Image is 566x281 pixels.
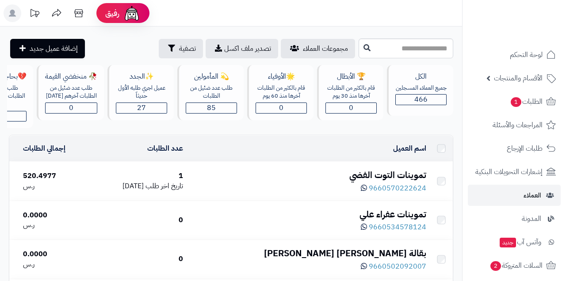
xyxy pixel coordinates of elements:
div: 1 [94,171,183,181]
span: إشعارات التحويلات البنكية [475,166,543,178]
span: 0 [279,103,283,113]
div: قام بالكثير من الطلبات آخرها منذ 30 يوم [325,84,377,100]
span: 466 [414,94,428,105]
span: مجموعات العملاء [303,43,348,54]
span: المراجعات والأسئلة [493,119,543,131]
div: ر.س [23,181,87,191]
img: ai-face.png [123,4,141,22]
div: طلب عدد ضئيل من الطلبات آخرهم [DATE] [45,84,97,100]
a: وآتس آبجديد [468,232,561,253]
a: اسم العميل [393,143,426,154]
a: العملاء [468,185,561,206]
div: 🥀 منخفضي القيمة [45,72,97,82]
div: بقالة [PERSON_NAME] [PERSON_NAME] [190,247,426,260]
span: الأقسام والمنتجات [494,72,543,84]
div: 0.0000 [23,210,87,220]
a: 9660502092007 [361,261,426,272]
div: 💫 المأمولين [186,72,237,82]
a: مجموعات العملاء [281,39,355,58]
div: 0 [94,215,183,225]
a: الطلبات1 [468,91,561,112]
div: تموينات التوت الفضي [190,169,426,182]
span: تاريخ اخر طلب [145,181,183,191]
a: إجمالي الطلبات [23,143,65,154]
div: عميل اجري طلبه الأول حديثاّ [116,84,167,100]
div: ر.س [23,259,87,270]
a: عدد الطلبات [147,143,183,154]
div: 🌟الأوفياء [256,72,307,82]
span: 27 [137,103,146,113]
span: تصدير ملف اكسل [224,43,271,54]
a: لوحة التحكم [468,44,561,65]
span: إضافة عميل جديد [30,43,78,54]
span: 1 [511,97,521,107]
button: تصفية [159,39,203,58]
div: ر.س [23,220,87,230]
div: [DATE] [94,181,183,191]
div: قام بالكثير من الطلبات آخرها منذ 60 يوم [256,84,307,100]
span: 9660534578124 [369,222,426,232]
div: تموينات عفراء علي [190,208,426,221]
a: تحديثات المنصة [23,4,46,24]
div: 🏆 الأبطال [325,72,377,82]
span: رفيق [105,8,119,19]
a: السلات المتروكة2 [468,255,561,276]
a: إضافة عميل جديد [10,39,85,58]
a: المراجعات والأسئلة [468,114,561,136]
a: تصدير ملف اكسل [206,39,278,58]
span: 9660502092007 [369,261,426,272]
span: المدونة [522,213,541,225]
span: السلات المتروكة [490,259,543,272]
a: 🏆 الأبطالقام بالكثير من الطلبات آخرها منذ 30 يوم0 [315,65,385,128]
div: 520.4977 [23,171,87,181]
span: لوحة التحكم [510,49,543,61]
a: الكلجميع العملاء المسجلين466 [385,65,455,128]
div: الكل [395,72,447,82]
div: طلب عدد ضئيل من الطلبات [186,84,237,100]
div: ✨الجدد [116,72,167,82]
span: 0 [349,103,353,113]
span: وآتس آب [499,236,541,248]
div: 0.0000 [23,249,87,259]
span: العملاء [524,189,541,201]
div: 0 [94,254,183,264]
a: 💫 المأمولينطلب عدد ضئيل من الطلبات85 [176,65,245,128]
span: طلبات الإرجاع [507,142,543,155]
a: ✨الجددعميل اجري طلبه الأول حديثاّ27 [106,65,176,128]
span: 85 [207,103,216,113]
span: 2 [490,261,501,271]
span: تصفية [179,43,196,54]
span: 9660570222624 [369,183,426,194]
a: 9660534578124 [361,222,426,232]
span: 0 [69,103,73,113]
a: المدونة [468,208,561,229]
a: طلبات الإرجاع [468,138,561,159]
a: 🌟الأوفياءقام بالكثير من الطلبات آخرها منذ 60 يوم0 [245,65,315,128]
div: جميع العملاء المسجلين [395,84,447,92]
a: إشعارات التحويلات البنكية [468,161,561,182]
a: 🥀 منخفضي القيمةطلب عدد ضئيل من الطلبات آخرهم [DATE]0 [35,65,106,128]
span: الطلبات [510,95,543,108]
a: 9660570222624 [361,183,426,194]
span: جديد [500,238,516,247]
